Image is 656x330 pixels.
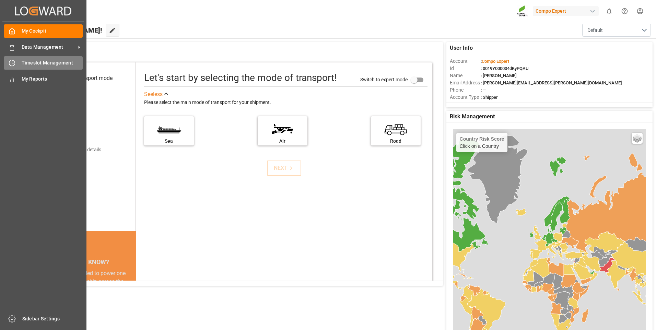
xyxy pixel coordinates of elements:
span: : [481,59,509,64]
button: show 0 new notifications [601,3,617,19]
div: Compo Expert [533,6,599,16]
button: NEXT [267,161,301,176]
span: Sidebar Settings [22,315,84,322]
span: Account Type [450,94,481,101]
div: Click on a Country [460,136,504,149]
a: My Reports [4,72,83,85]
span: Data Management [22,44,76,51]
span: Switch to expert mode [360,76,408,82]
span: Email Address [450,79,481,86]
span: User Info [450,44,473,52]
span: Name [450,72,481,79]
span: : [PERSON_NAME][EMAIL_ADDRESS][PERSON_NAME][DOMAIN_NAME] [481,80,622,85]
span: : Shipper [481,95,498,100]
span: Timeslot Management [22,59,83,67]
span: Account [450,58,481,65]
button: open menu [582,24,651,37]
span: Risk Management [450,113,495,121]
span: : 0019Y000004dKyPQAU [481,66,529,71]
span: Default [587,27,603,34]
button: Compo Expert [533,4,601,17]
a: Layers [632,133,643,144]
div: See less [144,90,163,98]
h4: Country Risk Score [460,136,504,142]
span: Phone [450,86,481,94]
a: My Cockpit [4,24,83,38]
button: next slide / item [126,269,136,327]
a: Timeslot Management [4,56,83,70]
div: Please select the main mode of transport for your shipment. [144,98,427,107]
div: Let's start by selecting the mode of transport! [144,71,337,85]
span: Compo Expert [482,59,509,64]
div: Add shipping details [58,146,101,153]
button: Help Center [617,3,632,19]
div: NEXT [274,164,295,172]
div: Sea [148,138,190,145]
span: : [PERSON_NAME] [481,73,517,78]
div: Air [261,138,304,145]
div: Road [374,138,417,145]
span: : — [481,87,486,93]
span: Hello [PERSON_NAME]! [28,24,102,37]
img: Screenshot%202023-09-29%20at%2010.02.21.png_1712312052.png [517,5,528,17]
span: My Reports [22,75,83,83]
span: Id [450,65,481,72]
span: My Cockpit [22,27,83,35]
